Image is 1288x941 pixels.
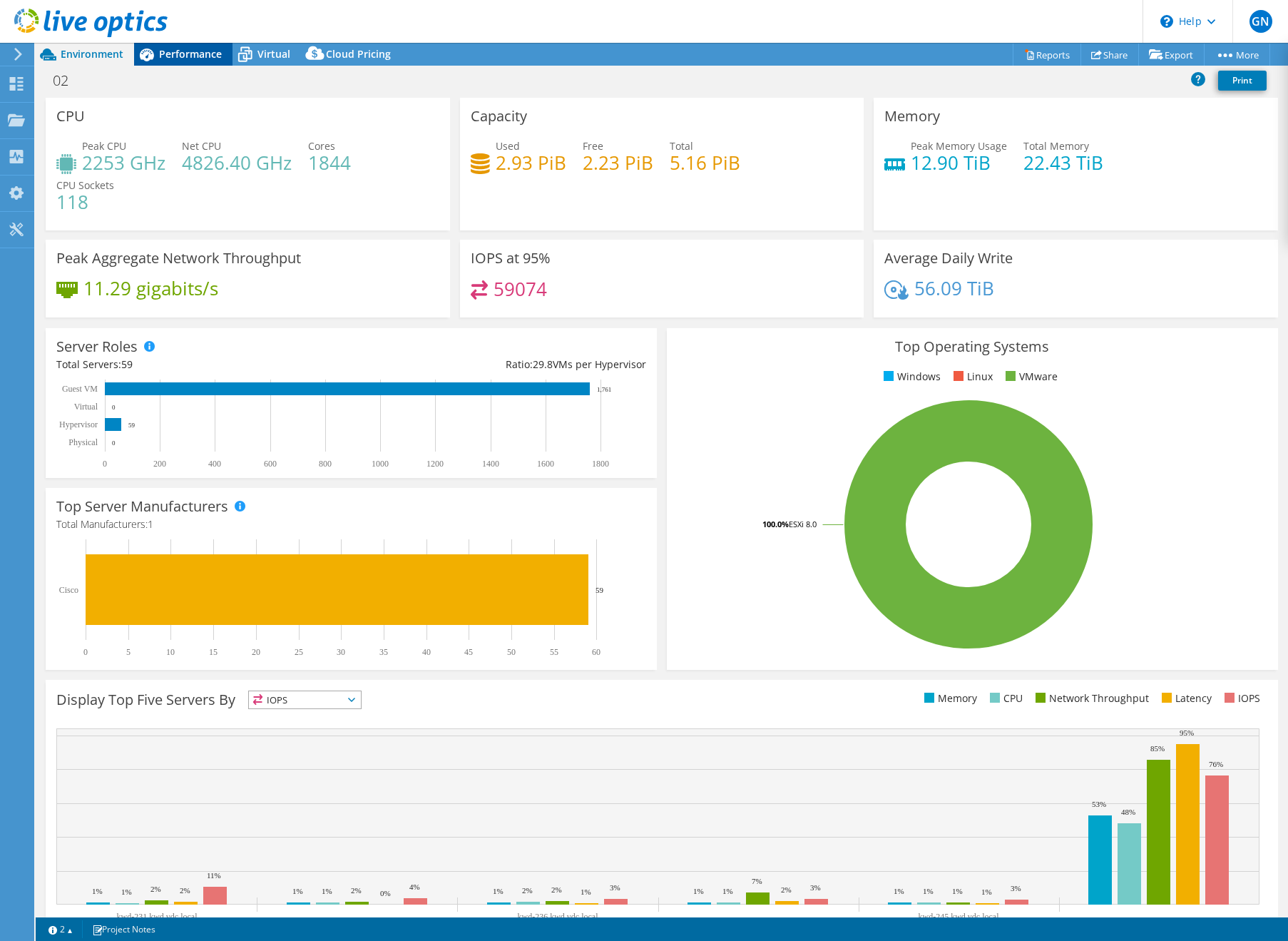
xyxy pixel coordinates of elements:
text: 10 [166,647,175,657]
text: Physical [68,437,98,447]
text: 5 [126,647,131,657]
text: 50 [507,647,516,657]
text: 25 [295,647,303,657]
h3: Top Server Manufacturers [56,499,228,514]
tspan: ESXi 8.0 [789,519,817,529]
h4: 1844 [308,155,351,171]
text: 1% [121,887,132,896]
h3: Peak Aggregate Network Throughput [56,250,301,266]
text: 55 [550,647,558,657]
text: 1,761 [597,386,611,393]
text: 11% [207,871,221,880]
text: Guest VM [62,384,98,394]
li: VMware [1002,369,1058,385]
span: Environment [61,47,123,61]
text: kwd-245.kwd.vdc.local [919,912,1000,922]
text: 1% [92,887,103,895]
span: Cloud Pricing [326,47,391,61]
text: 800 [319,459,332,469]
text: 1% [322,887,332,895]
text: Cisco [59,585,78,595]
h4: 11.29 gigabits/s [83,280,218,296]
h4: 2253 GHz [82,155,165,171]
text: 7% [752,877,762,885]
div: Ratio: VMs per Hypervisor [351,357,645,372]
h4: Total Manufacturers: [56,517,646,532]
text: 60 [592,647,600,657]
text: 0 [112,439,116,447]
h3: Average Daily Write [884,250,1013,266]
li: IOPS [1221,691,1260,706]
text: 1% [693,887,704,895]
span: Net CPU [182,139,221,153]
h4: 5.16 PiB [670,155,740,171]
text: Virtual [74,402,98,412]
a: More [1204,44,1270,66]
a: Print [1218,71,1267,91]
text: 2% [781,885,792,894]
h3: IOPS at 95% [471,250,551,266]
span: 1 [148,517,153,531]
tspan: 100.0% [762,519,789,529]
h4: 59074 [494,281,547,297]
text: 1% [722,887,733,895]
text: 200 [153,459,166,469]
span: IOPS [249,691,361,708]
text: Hypervisor [59,419,98,429]
text: 1% [923,887,934,895]
a: Project Notes [82,920,165,938]
text: 2% [150,885,161,893]
span: Total [670,139,693,153]
text: 45 [464,647,473,657]
li: Network Throughput [1032,691,1149,706]
text: kwd-231.kwd.vdc.local [117,912,198,922]
h3: Capacity [471,108,527,124]
text: 76% [1209,760,1223,768]
text: 1% [581,887,591,896]
h4: 118 [56,194,114,210]
text: 2% [351,886,362,895]
text: 2% [180,886,190,895]
h4: 2.23 PiB [583,155,653,171]
li: Windows [880,369,941,385]
span: Virtual [257,47,290,61]
svg: \n [1160,15,1173,28]
h3: Top Operating Systems [678,339,1267,355]
text: 1% [952,887,963,895]
h3: Memory [884,108,940,124]
text: 15 [209,647,218,657]
div: Total Servers: [56,357,351,372]
span: Used [496,139,520,153]
text: 48% [1121,808,1135,816]
text: 0 [103,459,107,469]
text: 1% [292,887,303,895]
text: 1000 [372,459,389,469]
a: Share [1080,44,1139,66]
text: 1600 [537,459,554,469]
text: 95% [1180,728,1194,737]
a: 2 [39,920,83,938]
text: 40 [422,647,431,657]
text: 35 [379,647,388,657]
li: Latency [1158,691,1212,706]
text: 3% [1011,884,1021,892]
a: Reports [1013,44,1081,66]
text: 2% [551,885,562,894]
text: 3% [810,883,821,892]
span: Free [583,139,603,153]
text: 3% [610,883,620,892]
text: 20 [252,647,260,657]
text: 1% [493,887,504,895]
text: 400 [208,459,221,469]
span: 29.8 [533,357,553,371]
span: Peak CPU [82,139,126,153]
text: 59 [128,422,136,429]
text: 0% [380,889,391,897]
h3: CPU [56,108,85,124]
text: 0 [83,647,88,657]
li: Linux [950,369,993,385]
text: 1200 [426,459,444,469]
h3: Server Roles [56,339,138,355]
span: CPU Sockets [56,178,114,192]
text: 53% [1092,800,1106,808]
